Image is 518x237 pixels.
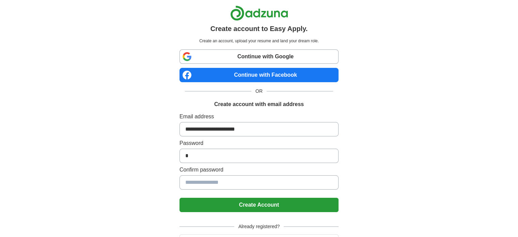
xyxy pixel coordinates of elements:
[234,223,284,230] span: Already registered?
[214,100,304,108] h1: Create account with email address
[210,24,308,34] h1: Create account to Easy Apply.
[179,49,339,64] a: Continue with Google
[251,88,267,95] span: OR
[181,38,337,44] p: Create an account, upload your resume and land your dream role.
[179,166,339,174] label: Confirm password
[179,139,339,147] label: Password
[230,5,288,21] img: Adzuna logo
[179,113,339,121] label: Email address
[179,198,339,212] button: Create Account
[179,68,339,82] a: Continue with Facebook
